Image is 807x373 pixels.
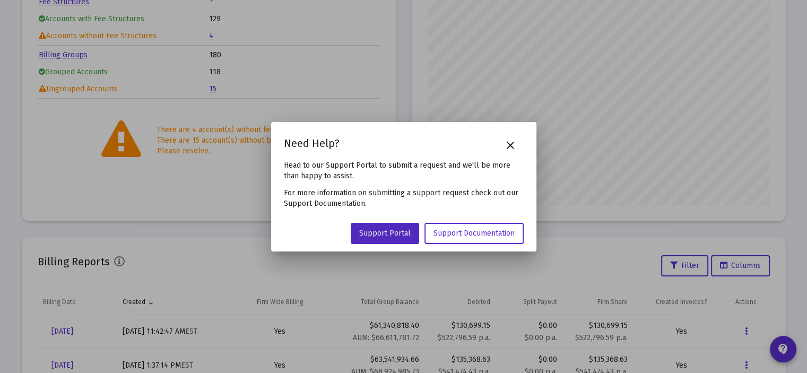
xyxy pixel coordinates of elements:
span: Support Documentation [433,229,515,238]
a: Support Portal [351,223,419,244]
a: Support Documentation [424,223,524,244]
mat-icon: close [504,139,517,152]
p: For more information on submitting a support request check out our Support Documentation. [284,188,524,209]
h2: Need Help? [284,135,340,152]
p: Head to our Support Portal to submit a request and we'll be more than happy to assist. [284,160,524,181]
span: Support Portal [359,229,411,238]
